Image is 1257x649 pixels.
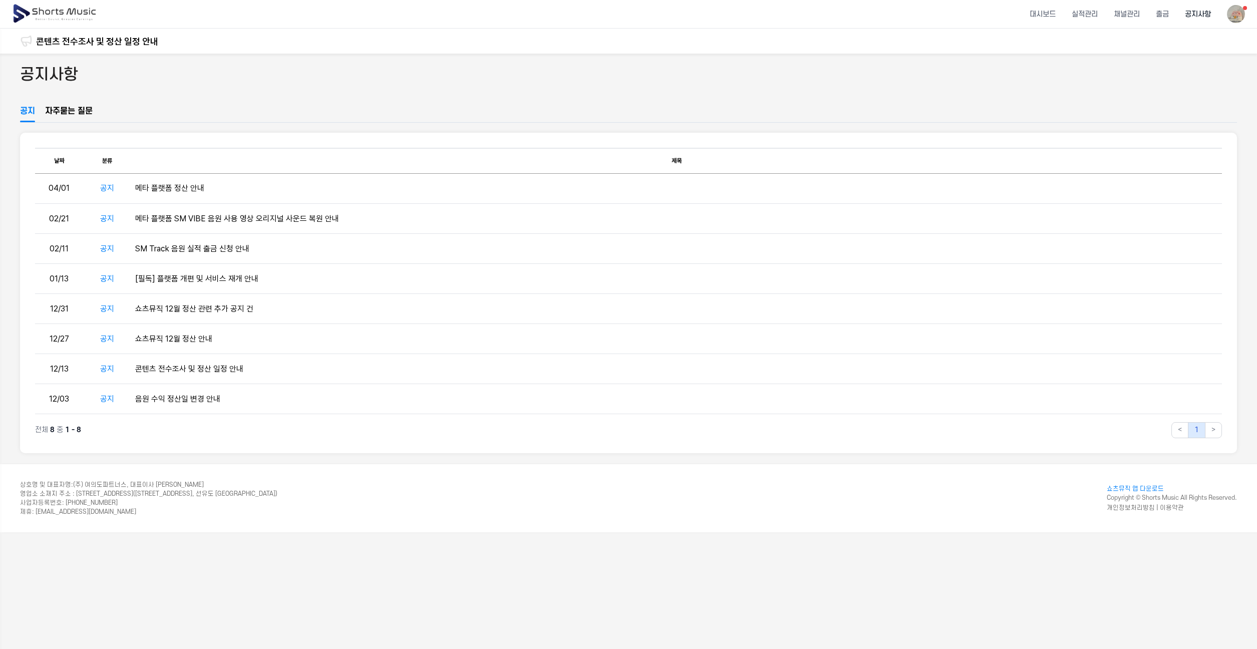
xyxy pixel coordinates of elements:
[20,480,277,516] div: (주) 여의도파트너스, 대표이사 [PERSON_NAME] [STREET_ADDRESS]([STREET_ADDRESS], 선유도 [GEOGRAPHIC_DATA]) 사업자등록번호...
[50,425,55,435] span: 8
[131,264,1222,294] td: [필독] 플랫폼 개편 및 서비스 재개 안내
[20,490,75,497] span: 영업소 소재지 주소 :
[20,105,35,122] a: 공지
[35,234,83,264] td: 02/11
[1171,422,1188,438] button: <
[20,481,73,488] span: 상호명 및 대표자명 :
[1177,1,1219,28] a: 공지사항
[83,174,131,204] td: 공지
[131,324,1222,354] td: 쇼츠뮤직 12월 정산 안내
[35,264,83,294] td: 01/13
[35,174,83,204] td: 04/01
[83,294,131,324] td: 공지
[131,174,1222,204] td: 메타 플랫폼 정산 안내
[1064,1,1106,28] a: 실적관리
[35,148,83,173] th: 날짜
[1205,422,1222,438] button: >
[36,35,158,48] a: 콘텐츠 전수조사 및 정산 일정 안내
[131,384,1222,414] td: 음원 수익 정산일 변경 안내
[65,425,81,435] span: 1 - 8
[1188,422,1205,438] button: 1
[1107,484,1237,512] div: Copyright © Shorts Music All Rights Reserved.
[35,425,81,435] p: 전체 중
[131,354,1222,384] td: 콘텐츠 전수조사 및 정산 일정 안내
[35,414,1222,438] nav: Table navigation
[20,35,32,47] img: 알림 아이콘
[83,354,131,384] td: 공지
[131,204,1222,234] td: 메타 플랫폼 SM VIBE 음원 사용 영상 오리지널 사운드 복원 안내
[1107,484,1237,493] a: 쇼츠뮤직 앱 다운로드
[35,324,83,354] td: 12/27
[83,384,131,414] td: 공지
[1227,5,1245,23] img: 사용자 이미지
[35,384,83,414] td: 12/03
[35,204,83,234] td: 02/21
[35,354,83,384] td: 12/13
[20,64,78,86] h2: 공지사항
[83,264,131,294] td: 공지
[1107,504,1184,511] a: 개인정보처리방침 | 이용약관
[35,294,83,324] td: 12/31
[83,324,131,354] td: 공지
[1106,1,1148,28] a: 채널관리
[83,148,131,173] th: 분류
[131,148,1222,173] th: 제목
[131,294,1222,324] td: 쇼츠뮤직 12월 정산 관련 추가 공지 건
[1022,1,1064,28] a: 대시보드
[83,234,131,264] td: 공지
[83,204,131,234] td: 공지
[131,234,1222,264] td: SM Track 음원 실적 출금 신청 안내
[45,105,93,122] a: 자주묻는 질문
[1148,1,1177,28] a: 출금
